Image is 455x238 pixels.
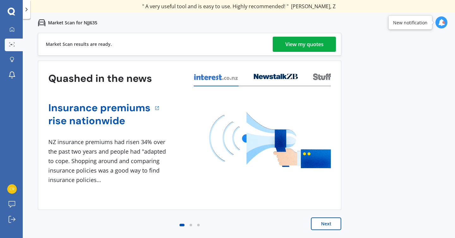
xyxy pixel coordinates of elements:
img: media image [209,112,331,168]
div: NZ insurance premiums had risen 34% over the past two years and people had "adapted to cope. Shop... [48,137,168,185]
a: Insurance premiums [48,101,150,114]
img: 0b4a1f31f2574417244cf9154f0d297c [7,184,17,194]
h3: Quashed in the news [48,72,152,85]
p: Market Scan for NJJ635 [48,20,97,26]
a: View my quotes [273,37,336,52]
div: New notification [393,19,428,26]
a: rise nationwide [48,114,150,127]
button: Next [311,217,341,230]
img: car.f15378c7a67c060ca3f3.svg [38,19,45,27]
div: View my quotes [285,37,324,52]
div: Market Scan results are ready. [46,33,112,55]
